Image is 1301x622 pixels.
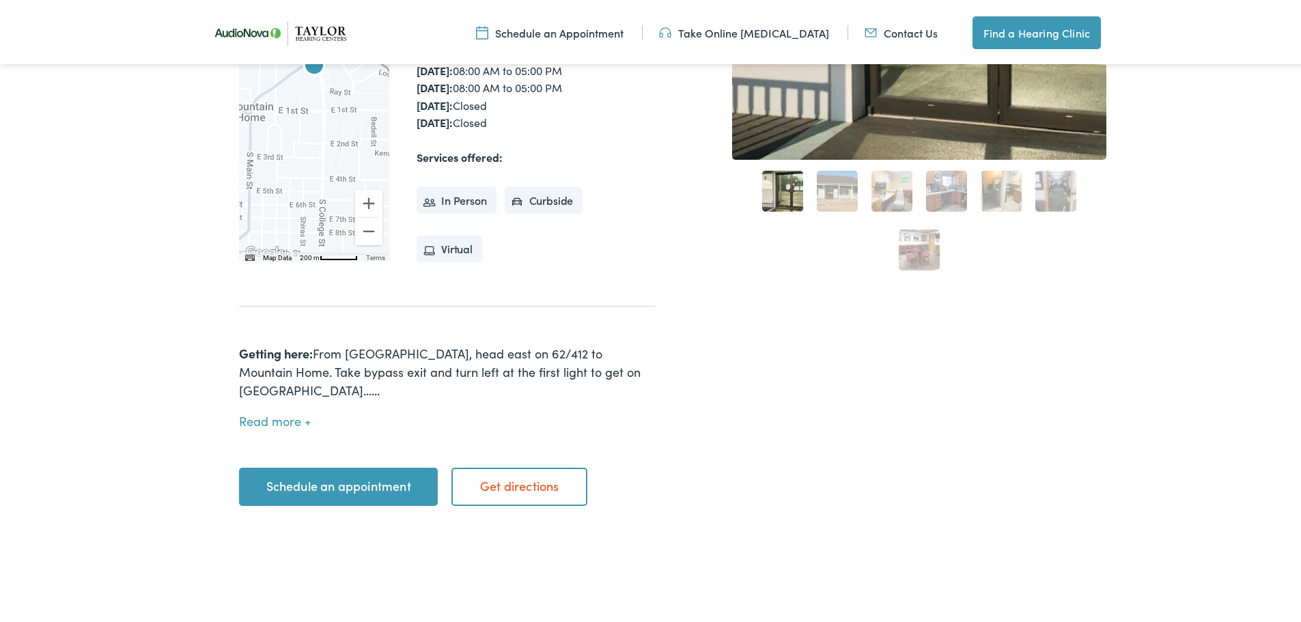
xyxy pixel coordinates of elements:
[239,342,313,359] strong: Getting here:
[926,168,967,209] a: 4
[417,7,656,129] div: 08:00 AM to 05:00 PM 08:00 AM to 05:00 PM 08:00 AM to 05:00 PM 08:00 AM to 05:00 PM 08:00 AM to 0...
[762,168,803,209] a: 1
[476,23,624,38] a: Schedule an Appointment
[298,48,331,81] div: AudioNova
[659,23,671,38] img: utility icon
[417,95,453,110] strong: [DATE]:
[417,184,496,212] li: In Person
[355,187,382,214] button: Zoom in
[981,168,1022,209] a: 5
[417,233,482,260] li: Virtual
[417,60,453,75] strong: [DATE]:
[1035,168,1076,209] a: 6
[817,168,858,209] a: 2
[239,341,656,397] div: From [GEOGRAPHIC_DATA], head east on 62/412 to Mountain Home. Take bypass exit and turn left at t...
[355,215,382,242] button: Zoom out
[417,147,503,162] strong: Services offered:
[242,241,288,259] img: Google
[899,227,940,268] a: 7
[417,77,453,92] strong: [DATE]:
[245,251,255,260] button: Keyboard shortcuts
[451,465,587,503] a: Get directions
[417,112,453,127] strong: [DATE]:
[296,249,362,259] button: Map Scale: 200 m per 52 pixels
[242,241,288,259] a: Open this area in Google Maps (opens a new window)
[239,412,311,426] button: Read more
[871,168,912,209] a: 3
[659,23,829,38] a: Take Online [MEDICAL_DATA]
[865,23,877,38] img: utility icon
[366,251,385,259] a: Terms (opens in new tab)
[239,465,438,503] a: Schedule an appointment
[263,251,292,260] button: Map Data
[973,14,1101,46] a: Find a Hearing Clinic
[505,184,583,212] li: Curbside
[476,23,488,38] img: utility icon
[300,251,320,259] span: 200 m
[865,23,938,38] a: Contact Us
